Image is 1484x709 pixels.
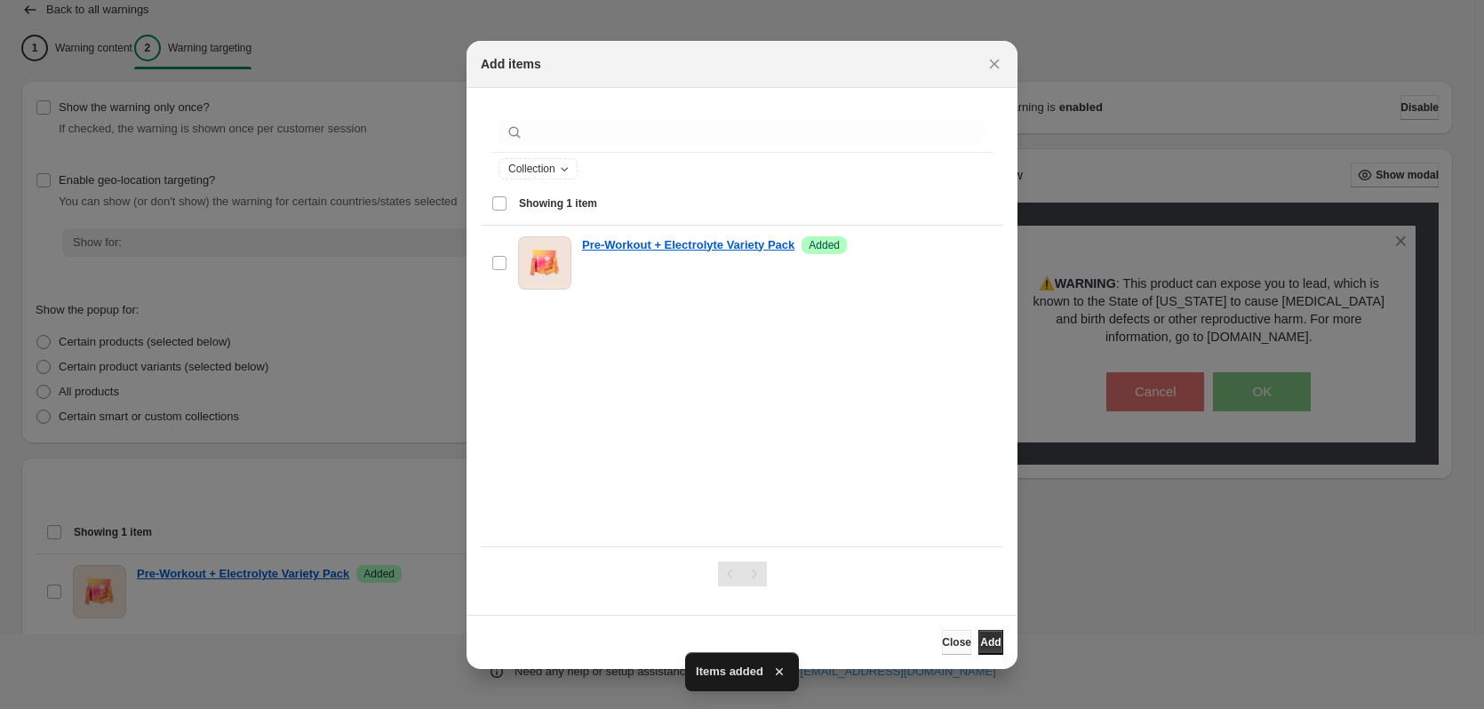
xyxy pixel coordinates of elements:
span: Items added [696,663,763,681]
a: Pre-Workout + Electrolyte Variety Pack [582,236,794,254]
span: Added [809,238,840,252]
button: Close [942,630,971,655]
span: Showing 1 item [519,196,597,211]
button: Collection [499,159,577,179]
nav: Pagination [718,562,767,586]
h2: Add items [481,55,541,73]
img: Pre-Workout + Electrolyte Variety Pack [518,236,571,290]
span: Add [980,635,1001,649]
span: Close [942,635,971,649]
span: Collection [508,162,555,176]
button: Close [982,52,1007,76]
button: Add [978,630,1003,655]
